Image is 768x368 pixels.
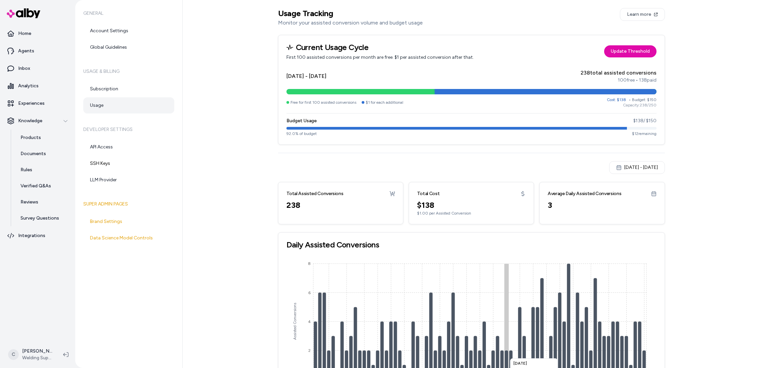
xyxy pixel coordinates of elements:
[308,290,310,295] tspan: 6
[4,344,58,365] button: C[PERSON_NAME]Welding Supplies from IOC
[290,100,356,105] span: Free for first 100 assisted conversions
[616,164,658,171] div: [DATE] - [DATE]
[3,26,73,42] a: Home
[18,100,45,107] p: Experiences
[83,230,174,246] a: Data Science Model Controls
[632,131,657,136] span: $ 12 remaining
[83,155,174,172] a: SSH Keys
[83,97,174,113] a: Usage
[20,215,59,222] p: Survey Questions
[3,60,73,77] a: Inbox
[620,8,665,21] a: Learn more
[18,30,31,37] p: Home
[14,210,73,226] a: Survey Questions
[14,194,73,210] a: Reviews
[607,97,626,102] span: Cost: $ 138
[581,69,657,77] div: 238 total assisted conversions
[18,48,34,54] p: Agents
[286,72,326,80] h4: [DATE] - [DATE]
[604,45,657,57] a: Update Threshold
[286,241,657,249] h3: Daily Assisted Conversions
[14,146,73,162] a: Documents
[20,199,38,205] p: Reviews
[22,348,52,355] p: [PERSON_NAME]
[22,355,52,361] span: Welding Supplies from IOC
[278,19,423,27] p: Monitor your assisted conversion volume and budget usage
[629,97,657,102] span: • Budget: $ 150
[18,83,39,89] p: Analytics
[83,62,174,81] h6: Usage & Billing
[20,150,46,157] p: Documents
[83,81,174,97] a: Subscription
[417,200,526,211] div: $ 138
[20,134,41,141] p: Products
[14,162,73,178] a: Rules
[20,183,51,189] p: Verified Q&As
[7,8,40,18] img: alby Logo
[83,172,174,188] a: LLM Provider
[548,200,656,211] div: 3
[286,43,474,51] h3: Current Usage Cycle
[83,4,174,23] h6: General
[3,78,73,94] a: Analytics
[308,261,310,266] tspan: 8
[3,43,73,59] a: Agents
[292,303,297,340] tspan: Assisted Conversions
[548,190,621,197] h3: Average Daily Assisted Conversions
[83,139,174,155] a: API Access
[83,195,174,214] h6: Super Admin Pages
[366,100,403,105] span: $1 for each additional
[286,200,395,211] div: 238
[286,131,317,136] span: 92.0 % of budget
[3,228,73,244] a: Integrations
[18,118,42,124] p: Knowledge
[286,190,344,197] h3: Total Assisted Conversions
[286,118,317,124] span: Budget Usage
[20,167,32,173] p: Rules
[581,77,657,84] div: 100 free • 138 paid
[308,348,310,353] tspan: 2
[83,39,174,55] a: Global Guidelines
[3,113,73,129] button: Knowledge
[417,190,440,197] h3: Total Cost
[607,102,657,108] div: Capacity: 238 / 250
[14,178,73,194] a: Verified Q&As
[14,130,73,146] a: Products
[417,211,526,216] div: $1.00 per Assisted Conversion
[278,8,423,19] h2: Usage Tracking
[83,214,174,230] a: Brand Settings
[286,54,474,61] p: First 100 assisted conversions per month are free. $1 per assisted conversion after that.
[83,120,174,139] h6: Developer Settings
[3,95,73,111] a: Experiences
[633,118,657,124] span: $ 138 / $ 150
[18,232,45,239] p: Integrations
[83,23,174,39] a: Account Settings
[18,65,30,72] p: Inbox
[8,349,19,360] span: C
[308,319,310,324] tspan: 4
[609,161,665,174] button: [DATE] - [DATE]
